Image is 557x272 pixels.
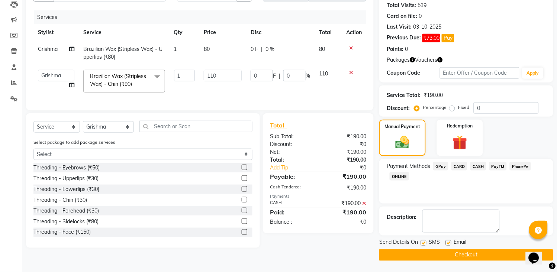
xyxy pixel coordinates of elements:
div: Cash Tendered: [265,184,318,192]
span: Brazilian Wax (Stripless Wax) - Upperlips (₹80) [83,46,163,60]
div: Sub Total: [265,133,318,140]
th: Service [79,24,170,41]
div: Discount: [387,104,410,112]
span: | [261,45,263,53]
div: Net: [265,148,318,156]
span: Brazilian Wax (Stripless Wax) - Chin (₹90) [90,73,147,87]
span: Email [454,239,466,248]
div: ₹190.00 [318,133,372,140]
span: Grishma [38,46,58,52]
button: Pay [442,34,454,42]
div: Description: [387,213,416,221]
div: 0 [419,12,422,20]
label: Manual Payment [385,123,421,130]
div: Total: [265,156,318,164]
a: x [132,81,136,87]
div: ₹0 [318,218,372,226]
div: Service Total: [387,91,421,99]
div: ₹190.00 [318,200,372,207]
div: Payable: [265,172,318,181]
span: ONLINE [390,172,409,181]
span: 1 [174,46,177,52]
span: CARD [451,162,467,171]
th: Action [342,24,366,41]
label: Select package to add package services [33,139,115,146]
span: SMS [429,239,440,248]
th: Stylist [33,24,79,41]
th: Qty [170,24,199,41]
span: % [306,72,310,80]
button: Checkout [379,249,553,261]
div: Previous Due: [387,34,421,42]
div: ₹0 [318,140,372,148]
input: Enter Offer / Coupon Code [440,67,519,79]
div: ₹0 [327,164,372,172]
span: 0 F [251,45,258,53]
div: Threading - Face (₹150) [33,229,91,236]
iframe: chat widget [526,242,550,265]
span: 110 [319,70,328,77]
span: 80 [204,46,210,52]
label: Fixed [458,104,469,111]
th: Disc [246,24,315,41]
div: Coupon Code [387,69,440,77]
div: ₹190.00 [318,172,372,181]
div: Points: [387,45,403,53]
span: ₹73.00 [422,34,440,42]
th: Total [315,24,342,41]
div: Threading - Lowerlips (₹30) [33,185,99,193]
span: GPay [433,162,448,171]
div: Services [34,10,372,24]
div: Balance : [265,218,318,226]
div: CASH [265,200,318,207]
span: 80 [319,46,325,52]
th: Price [199,24,246,41]
div: Threading - Forehead (₹30) [33,207,99,215]
div: ₹190.00 [318,156,372,164]
img: _cash.svg [391,135,413,150]
div: Card on file: [387,12,417,20]
div: Threading - Eyebrows (₹50) [33,164,100,172]
span: 0 % [265,45,274,53]
div: Total Visits: [387,1,416,9]
div: Last Visit: [387,23,412,31]
div: Threading - Sidelocks (₹80) [33,218,99,226]
div: ₹190.00 [424,91,443,99]
label: Redemption [447,123,473,129]
div: Threading - Chin (₹30) [33,196,87,204]
div: Paid: [265,208,318,217]
span: Total [270,122,287,129]
div: Payments [270,193,367,200]
input: Search or Scan [139,121,252,132]
img: _gift.svg [448,134,471,152]
span: PhonePe [510,162,531,171]
span: Payment Methods [387,162,430,170]
span: Vouchers [415,56,437,64]
label: Percentage [423,104,447,111]
div: 0 [405,45,408,53]
div: ₹190.00 [318,184,372,192]
button: Apply [522,68,544,79]
span: Send Details On [379,239,418,248]
div: Discount: [265,140,318,148]
span: CASH [470,162,486,171]
span: | [279,72,280,80]
span: Packages [387,56,410,64]
div: Threading - Upperlips (₹30) [33,175,99,182]
div: ₹190.00 [318,208,372,217]
div: ₹190.00 [318,148,372,156]
div: 03-10-2025 [413,23,441,31]
a: Add Tip [265,164,327,172]
span: F [273,72,276,80]
span: PayTM [489,162,507,171]
div: 539 [418,1,426,9]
